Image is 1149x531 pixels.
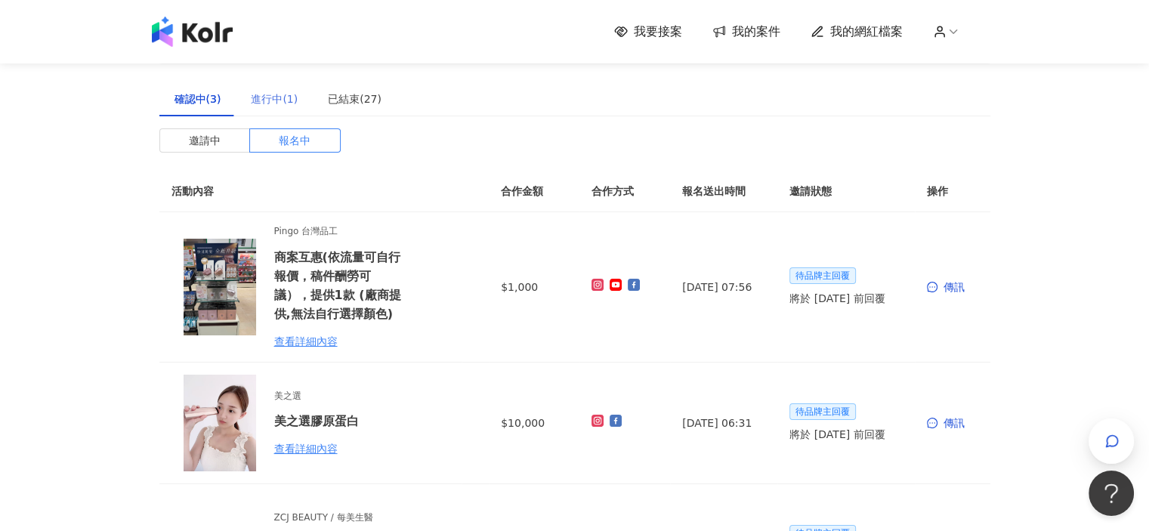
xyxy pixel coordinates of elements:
th: 合作方式 [579,171,670,212]
span: 待品牌主回覆 [789,267,856,284]
span: 我的案件 [732,23,780,40]
img: logo [152,17,233,47]
td: [DATE] 07:56 [670,212,777,362]
span: 美之選 [274,389,406,403]
span: 將於 [DATE] 前回覆 [789,426,885,443]
div: 查看詳細內容 [274,333,406,350]
span: Pingo 台灣品工 [274,224,406,239]
th: 操作 [915,171,990,212]
span: ZCJ BEAUTY / 每美生醫 [274,511,406,525]
h6: 美之選膠原蛋白 [274,412,406,431]
span: 待品牌主回覆 [789,403,856,420]
img: Pingo 台灣品工 TRAVEL Qmini 2.0奈米負離子極輕吹風機 [171,239,268,335]
td: $1,000 [489,212,579,362]
td: $10,000 [489,363,579,484]
span: 我要接案 [634,23,682,40]
a: 我要接案 [614,23,682,40]
th: 合作金額 [489,171,579,212]
span: message [927,282,937,292]
span: 報名中 [279,129,310,152]
a: 我的案件 [712,23,780,40]
a: 我的網紅檔案 [811,23,903,40]
div: 查看詳細內容 [274,440,406,457]
th: 報名送出時間 [670,171,777,212]
span: 將於 [DATE] 前回覆 [789,290,885,307]
span: message [927,418,937,428]
h6: 商案互惠(依流量可自行報價，稿件酬勞可議），提供1款 (廠商提供,無法自行選擇顏色) [274,248,406,324]
div: 已結束(27) [328,91,381,107]
img: 美之選膠原蛋白送RF美容儀 [171,375,268,471]
th: 活動內容 [159,171,462,212]
div: 傳訊 [927,279,978,295]
div: 進行中(1) [251,91,298,107]
td: [DATE] 06:31 [670,363,777,484]
iframe: Help Scout Beacon - Open [1089,471,1134,516]
span: 我的網紅檔案 [830,23,903,40]
div: 確認中(3) [175,91,221,107]
span: 邀請中 [189,129,221,152]
div: 傳訊 [927,415,978,431]
th: 邀請狀態 [777,171,914,212]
